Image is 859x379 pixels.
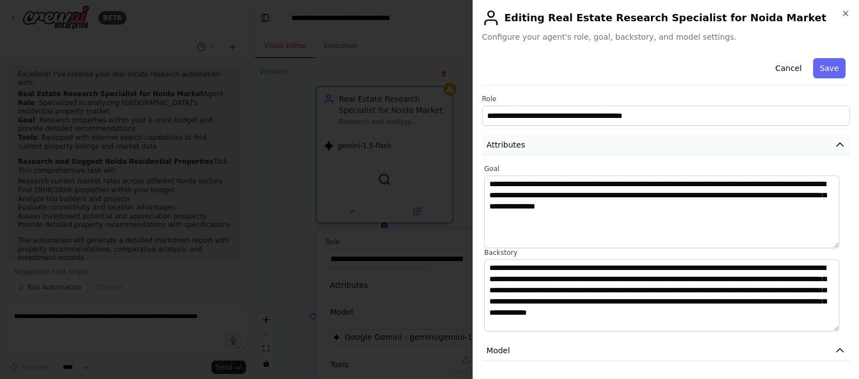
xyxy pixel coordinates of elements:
[482,94,850,103] label: Role
[487,139,525,150] span: Attributes
[482,135,850,155] button: Attributes
[768,58,808,78] button: Cancel
[487,345,510,356] span: Model
[482,340,850,361] button: Model
[482,31,850,42] span: Configure your agent's role, goal, backstory, and model settings.
[484,164,848,173] label: Goal
[482,9,850,27] h2: Editing Real Estate Research Specialist for Noida Market
[484,248,848,257] label: Backstory
[813,58,846,78] button: Save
